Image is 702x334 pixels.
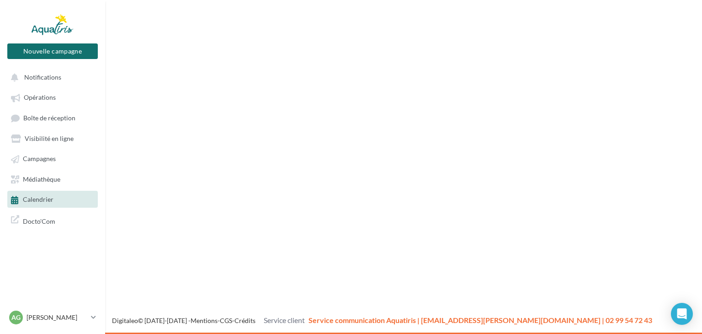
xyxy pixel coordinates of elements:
span: Boîte de réception [23,114,75,122]
span: © [DATE]-[DATE] - - - [112,317,652,324]
a: Mentions [191,317,218,324]
span: Notifications [24,73,61,81]
div: Open Intercom Messenger [671,303,693,325]
a: Campagnes [5,150,100,167]
span: Docto'Com [23,215,55,226]
span: Visibilité en ligne [25,135,74,142]
a: Médiathèque [5,171,100,187]
span: Médiathèque [23,175,60,183]
span: Opérations [24,94,56,102]
a: CGS [220,317,232,324]
span: Calendrier [23,196,53,204]
a: Opérations [5,89,100,105]
a: AG [PERSON_NAME] [7,309,98,326]
span: AG [11,313,21,322]
button: Nouvelle campagne [7,43,98,59]
a: Visibilité en ligne [5,130,100,146]
button: Notifications [5,69,96,85]
a: Crédits [234,317,255,324]
a: Docto'Com [5,211,100,229]
span: Campagnes [23,155,56,163]
span: Service communication Aquatiris | [EMAIL_ADDRESS][PERSON_NAME][DOMAIN_NAME] | 02 99 54 72 43 [308,316,652,324]
p: [PERSON_NAME] [27,313,87,322]
a: Digitaleo [112,317,138,324]
span: Service client [264,316,305,324]
a: Calendrier [5,191,100,207]
a: Boîte de réception [5,109,100,126]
